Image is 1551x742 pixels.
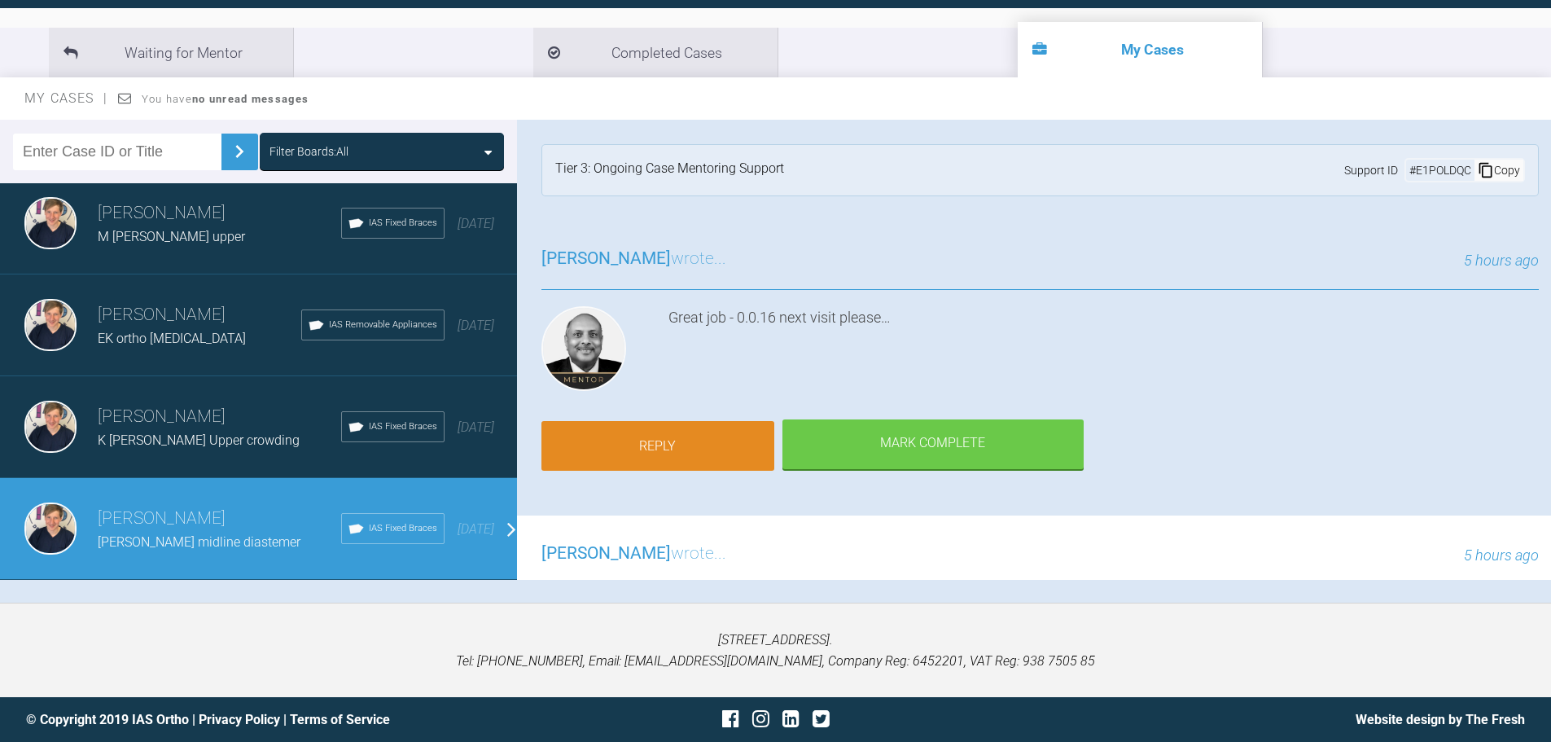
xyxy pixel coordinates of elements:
strong: no unread messages [192,93,309,105]
div: Great job - 0.0.16 next visit please… [668,306,1539,397]
span: [DATE] [458,318,494,333]
span: Support ID [1344,161,1398,179]
a: Terms of Service [290,712,390,727]
span: IAS Removable Appliances [329,318,437,332]
img: Jack Gardner [24,197,77,249]
h3: [PERSON_NAME] [98,403,341,431]
input: Enter Case ID or Title [13,134,221,170]
span: IAS Fixed Braces [369,521,437,536]
div: Copy [1474,160,1523,181]
span: [PERSON_NAME] [541,543,671,563]
li: Completed Cases [533,28,778,77]
p: [STREET_ADDRESS]. Tel: [PHONE_NUMBER], Email: [EMAIL_ADDRESS][DOMAIN_NAME], Company Reg: 6452201,... [26,630,1525,671]
img: Jack Gardner [24,401,77,453]
div: Mark Complete [782,419,1084,470]
a: Reply [541,421,774,472]
span: My Cases [24,90,108,106]
span: 5 hours ago [1464,252,1539,269]
div: # E1POLDQC [1406,161,1474,179]
span: K [PERSON_NAME] Upper crowding [98,432,300,448]
span: [PERSON_NAME] midline diastemer [98,534,300,550]
span: M [PERSON_NAME] upper [98,229,245,244]
span: You have [142,93,309,105]
h3: wrote... [541,540,726,568]
span: IAS Fixed Braces [369,419,437,434]
span: 5 hours ago [1464,547,1539,564]
div: © Copyright 2019 IAS Ortho | | [26,709,526,731]
img: Jack Gardner [24,299,77,351]
img: chevronRight.28bd32b0.svg [226,138,252,165]
li: Waiting for Mentor [49,28,293,77]
span: [PERSON_NAME] [541,248,671,268]
span: [DATE] [458,419,494,435]
h3: [PERSON_NAME] [98,505,341,533]
span: EK ortho [MEDICAL_DATA] [98,331,246,346]
h3: [PERSON_NAME] [98,301,301,329]
div: Filter Boards: All [269,143,348,160]
span: [DATE] [458,521,494,537]
a: Privacy Policy [199,712,280,727]
span: [DATE] [458,216,494,231]
img: Jack Gardner [24,503,77,555]
a: Website design by The Fresh [1356,712,1525,727]
h3: wrote... [541,245,726,273]
div: Tier 3: Ongoing Case Mentoring Support [555,158,784,182]
img: Utpalendu Bose [541,306,626,391]
h3: [PERSON_NAME] [98,200,341,227]
li: My Cases [1018,22,1262,77]
span: IAS Fixed Braces [369,216,437,231]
